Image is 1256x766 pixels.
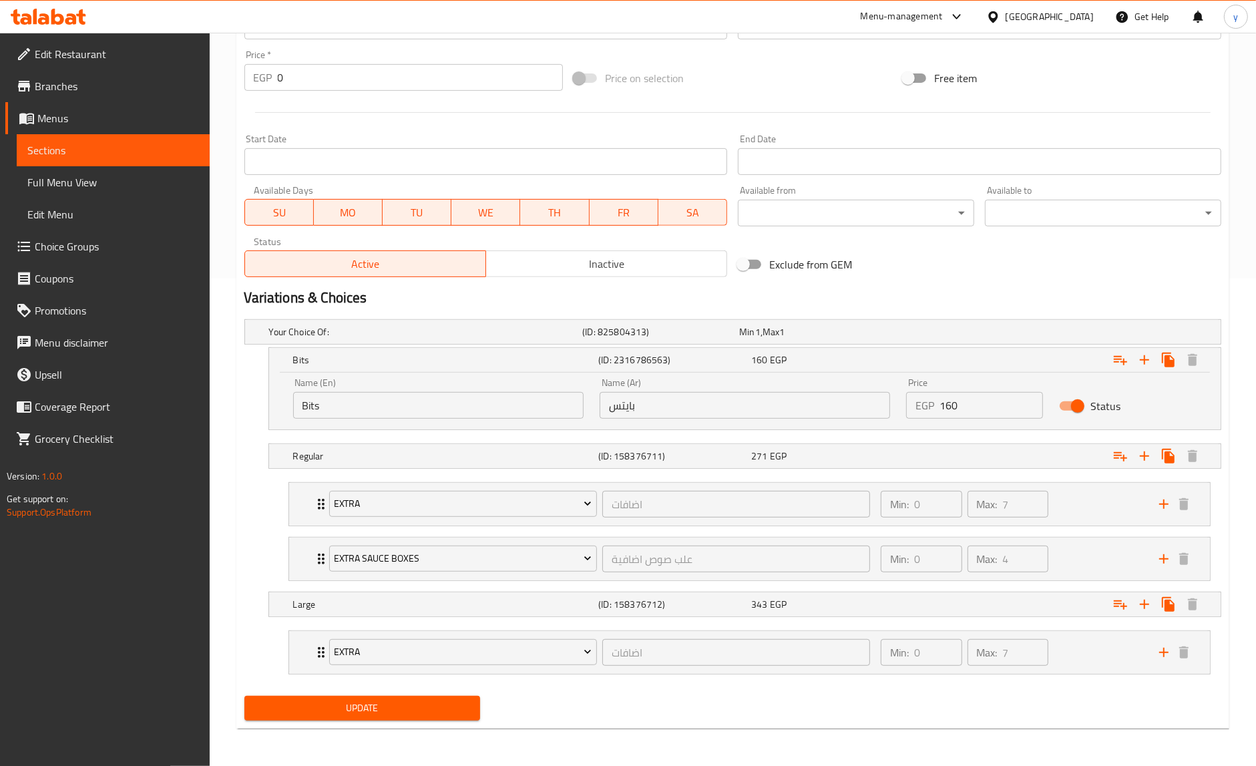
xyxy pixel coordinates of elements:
[1174,494,1194,514] button: delete
[293,353,594,367] h5: Bits
[598,353,746,367] h5: (ID: 2316786563)
[1154,494,1174,514] button: add
[763,323,779,341] span: Max
[244,250,486,277] button: Active
[329,546,597,572] button: Extra sauce boxes
[915,397,934,413] p: EGP
[5,423,210,455] a: Grocery Checklist
[779,323,785,341] span: 1
[250,203,308,222] span: SU
[590,199,658,226] button: FR
[255,700,470,717] span: Update
[934,70,977,86] span: Free item
[329,491,597,518] button: Extra
[278,477,1221,532] li: Expand
[17,166,210,198] a: Full Menu View
[35,238,199,254] span: Choice Groups
[1132,348,1157,372] button: Add new choice
[35,270,199,286] span: Coupons
[605,70,684,86] span: Price on selection
[977,551,998,567] p: Max:
[739,323,755,341] span: Min
[1006,9,1094,24] div: [GEOGRAPHIC_DATA]
[1157,348,1181,372] button: Clone new choice
[250,254,481,274] span: Active
[1174,549,1194,569] button: delete
[269,592,1221,616] div: Expand
[7,490,68,508] span: Get support on:
[1154,642,1174,662] button: add
[939,392,1044,419] input: Please enter price
[293,449,594,463] h5: Regular
[5,359,210,391] a: Upsell
[890,644,909,660] p: Min:
[977,644,998,660] p: Max:
[861,9,943,25] div: Menu-management
[27,174,199,190] span: Full Menu View
[7,467,39,485] span: Version:
[289,538,1210,580] div: Expand
[1132,592,1157,616] button: Add new choice
[451,199,520,226] button: WE
[334,496,592,512] span: Extra
[985,200,1221,226] div: ​
[17,198,210,230] a: Edit Menu
[738,200,974,226] div: ​
[41,467,62,485] span: 1.0.0
[598,598,746,611] h5: (ID: 158376712)
[319,203,377,222] span: MO
[769,256,852,272] span: Exclude from GEM
[1108,592,1132,616] button: Add choice group
[751,596,767,613] span: 343
[278,532,1221,586] li: Expand
[334,644,592,660] span: Extra
[244,199,314,226] button: SU
[664,203,722,222] span: SA
[329,639,597,666] button: Extra
[751,351,767,369] span: 160
[269,348,1221,372] div: Expand
[35,431,199,447] span: Grocery Checklist
[314,199,383,226] button: MO
[35,335,199,351] span: Menu disclaimer
[1181,348,1205,372] button: Delete Bits
[269,325,578,339] h5: Your Choice Of:
[1090,398,1120,414] span: Status
[5,230,210,262] a: Choice Groups
[27,206,199,222] span: Edit Menu
[457,203,515,222] span: WE
[5,391,210,423] a: Coverage Report
[245,320,1221,344] div: Expand
[1174,642,1194,662] button: delete
[520,199,589,226] button: TH
[5,327,210,359] a: Menu disclaimer
[1157,592,1181,616] button: Clone new choice
[1108,444,1132,468] button: Add choice group
[755,323,761,341] span: 1
[244,288,1221,308] h2: Variations & Choices
[598,449,746,463] h5: (ID: 158376711)
[1154,549,1174,569] button: add
[5,70,210,102] a: Branches
[1132,444,1157,468] button: Add new choice
[269,444,1221,468] div: Expand
[1181,444,1205,468] button: Delete Regular
[388,203,446,222] span: TU
[278,64,563,91] input: Please enter price
[244,696,481,721] button: Update
[5,295,210,327] a: Promotions
[1233,9,1238,24] span: y
[35,46,199,62] span: Edit Restaurant
[5,38,210,70] a: Edit Restaurant
[7,504,91,521] a: Support.OpsPlatform
[35,303,199,319] span: Promotions
[770,447,787,465] span: EGP
[254,69,272,85] p: EGP
[35,399,199,415] span: Coverage Report
[5,102,210,134] a: Menus
[1108,348,1132,372] button: Add choice group
[383,199,451,226] button: TU
[485,250,727,277] button: Inactive
[334,550,592,567] span: Extra sauce boxes
[770,596,787,613] span: EGP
